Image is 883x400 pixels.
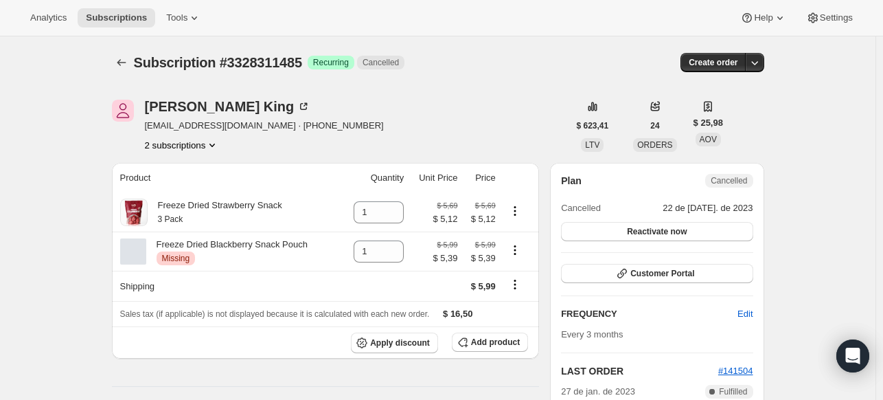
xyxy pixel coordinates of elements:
[462,163,500,193] th: Price
[561,174,582,188] h2: Plan
[437,201,457,210] small: $ 5,69
[443,309,472,319] span: $ 16,50
[363,57,399,68] span: Cancelled
[437,241,457,249] small: $ 5,99
[561,222,753,241] button: Reactivate now
[561,264,753,283] button: Customer Portal
[313,57,349,68] span: Recurring
[452,333,528,352] button: Add product
[30,12,67,23] span: Analytics
[561,201,601,215] span: Cancelled
[585,140,599,150] span: LTV
[504,203,526,219] button: Product actions
[78,8,155,27] button: Subscriptions
[471,281,496,291] span: $ 5,99
[145,119,384,133] span: [EMAIL_ADDRESS][DOMAIN_NAME] · [PHONE_NUMBER]
[718,364,753,378] button: #141504
[433,252,457,265] span: $ 5,39
[680,53,746,72] button: Create order
[798,8,861,27] button: Settings
[158,214,183,224] small: 3 Pack
[475,241,496,249] small: $ 5,99
[711,175,747,186] span: Cancelled
[112,100,134,122] span: Tracy King
[148,199,282,226] div: Freeze Dried Strawberry Snack
[630,268,694,279] span: Customer Portal
[719,386,747,397] span: Fulfilled
[729,303,761,325] button: Edit
[663,201,753,215] span: 22 de [DATE]. de 2023
[637,140,672,150] span: ORDERS
[466,212,496,226] span: $ 5,12
[700,135,717,144] span: AOV
[689,57,737,68] span: Create order
[836,340,869,373] div: Open Intercom Messenger
[466,252,496,265] span: $ 5,39
[112,271,341,301] th: Shipping
[627,226,687,237] span: Reactivate now
[577,120,609,131] span: $ 623,41
[112,53,131,72] button: Subscriptions
[737,307,753,321] span: Edit
[732,8,794,27] button: Help
[650,120,659,131] span: 24
[561,385,635,399] span: 27 de jan. de 2023
[341,163,408,193] th: Quantity
[145,138,220,152] button: Product actions
[561,307,737,321] h2: FREQUENCY
[569,116,617,135] button: $ 623,41
[504,243,526,258] button: Product actions
[561,364,718,378] h2: LAST ORDER
[158,8,209,27] button: Tools
[112,163,341,193] th: Product
[134,55,302,70] span: Subscription #3328311485
[166,12,187,23] span: Tools
[22,8,75,27] button: Analytics
[433,212,457,226] span: $ 5,12
[642,116,667,135] button: 24
[120,199,148,226] img: product img
[86,12,147,23] span: Subscriptions
[718,366,753,376] a: #141504
[120,309,430,319] span: Sales tax (if applicable) is not displayed because it is calculated with each new order.
[351,333,438,353] button: Apply discount
[504,277,526,292] button: Shipping actions
[693,116,723,130] span: $ 25,98
[145,100,311,113] div: [PERSON_NAME] King
[471,337,520,348] span: Add product
[820,12,853,23] span: Settings
[162,253,190,264] span: Missing
[146,238,308,265] div: Freeze Dried Blackberry Snack Pouch
[475,201,496,210] small: $ 5,69
[561,329,623,340] span: Every 3 months
[754,12,772,23] span: Help
[370,337,430,348] span: Apply discount
[408,163,461,193] th: Unit Price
